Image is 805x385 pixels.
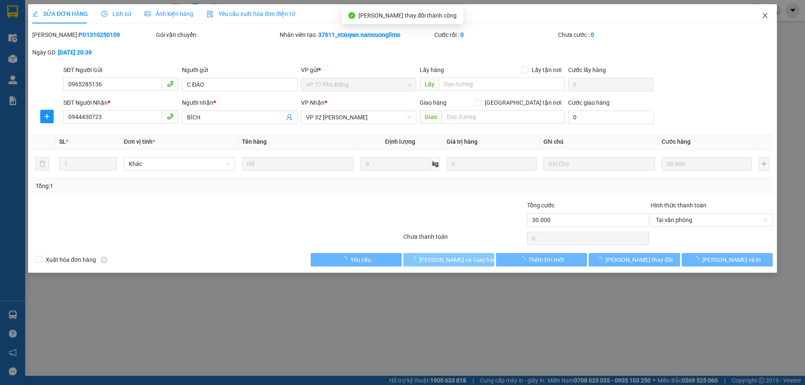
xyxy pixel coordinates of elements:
[568,78,654,91] input: Cước lấy hàng
[32,48,154,57] div: Ngày GD:
[651,202,706,209] label: Hình thức thanh toán
[656,214,768,226] span: Tại văn phòng
[40,110,54,123] button: plus
[182,98,297,107] div: Người nhận
[410,256,419,262] span: loading
[540,134,658,150] th: Ghi chú
[439,78,565,91] input: Dọc đường
[167,113,174,120] span: phone
[124,138,155,145] span: Đơn vị tính
[63,65,179,75] div: SĐT Người Gửi
[182,65,297,75] div: Người gửi
[318,31,400,38] b: 37611_ntxuyen.namcuonglimo
[301,99,325,106] span: VP Nhận
[242,138,267,145] span: Tên hàng
[32,10,88,17] span: SỬA ĐƠN HÀNG
[156,30,278,39] div: Gói vận chuyển:
[431,157,440,171] span: kg
[207,10,295,17] span: Yêu cầu xuất hóa đơn điện tử
[662,157,752,171] input: 0
[58,49,92,56] b: [DATE] 20:39
[460,31,464,38] b: 0
[341,256,351,262] span: loading
[311,253,402,266] button: Yêu cầu
[753,4,777,28] button: Close
[101,257,107,263] span: info-circle
[41,113,53,120] span: plus
[351,255,371,264] span: Yêu cầu
[527,202,555,209] span: Tổng cước
[434,30,556,39] div: Cước rồi :
[702,255,761,264] span: [PERSON_NAME] và In
[420,110,442,124] span: Giao
[568,67,606,73] label: Cước lấy hàng
[558,30,680,39] div: Chưa cước :
[591,31,594,38] b: 0
[403,253,494,266] button: [PERSON_NAME] và Giao hàng
[528,65,565,75] span: Lấy tận nơi
[762,12,769,19] span: close
[442,110,565,124] input: Dọc đường
[32,11,38,17] span: edit
[568,99,610,106] label: Cước giao hàng
[101,10,131,17] span: Lịch sử
[306,111,411,124] span: VP 32 Mạc Thái Tổ
[568,111,654,124] input: Cước giao hàng
[59,138,66,145] span: SL
[32,30,154,39] div: [PERSON_NAME]:
[596,256,605,262] span: loading
[682,253,773,266] button: [PERSON_NAME] và In
[63,98,179,107] div: SĐT Người Nhận
[420,99,447,106] span: Giao hàng
[207,11,213,18] img: icon
[419,255,500,264] span: [PERSON_NAME] và Giao hàng
[167,80,174,87] span: phone
[101,11,107,17] span: clock-circle
[662,138,691,145] span: Cước hàng
[42,255,99,264] span: Xuất hóa đơn hàng
[129,158,230,170] span: Khác
[758,157,769,171] button: plus
[543,157,655,171] input: Ghi Chú
[447,157,537,171] input: 0
[348,12,355,19] span: check-circle
[78,31,120,38] b: PĐ1310250109
[605,255,673,264] span: [PERSON_NAME] thay đổi
[358,12,457,19] span: [PERSON_NAME] thay đổi thành công
[496,253,587,266] button: Thêm ĐH mới
[286,114,293,121] span: user-add
[481,98,565,107] span: [GEOGRAPHIC_DATA] tận nơi
[145,11,151,17] span: picture
[242,157,353,171] input: VD: Bàn, Ghế
[693,256,702,262] span: loading
[306,78,411,91] span: VP 77 Phù Đổng
[420,67,444,73] span: Lấy hàng
[36,181,311,191] div: Tổng: 1
[420,78,439,91] span: Lấy
[36,157,49,171] button: delete
[402,232,526,247] div: Chưa thanh toán
[385,138,415,145] span: Định lượng
[589,253,680,266] button: [PERSON_NAME] thay đổi
[519,256,528,262] span: loading
[280,30,433,39] div: Nhân viên tạo:
[301,65,416,75] div: VP gửi
[145,10,193,17] span: Ảnh kiện hàng
[528,255,564,264] span: Thêm ĐH mới
[447,138,478,145] span: Giá trị hàng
